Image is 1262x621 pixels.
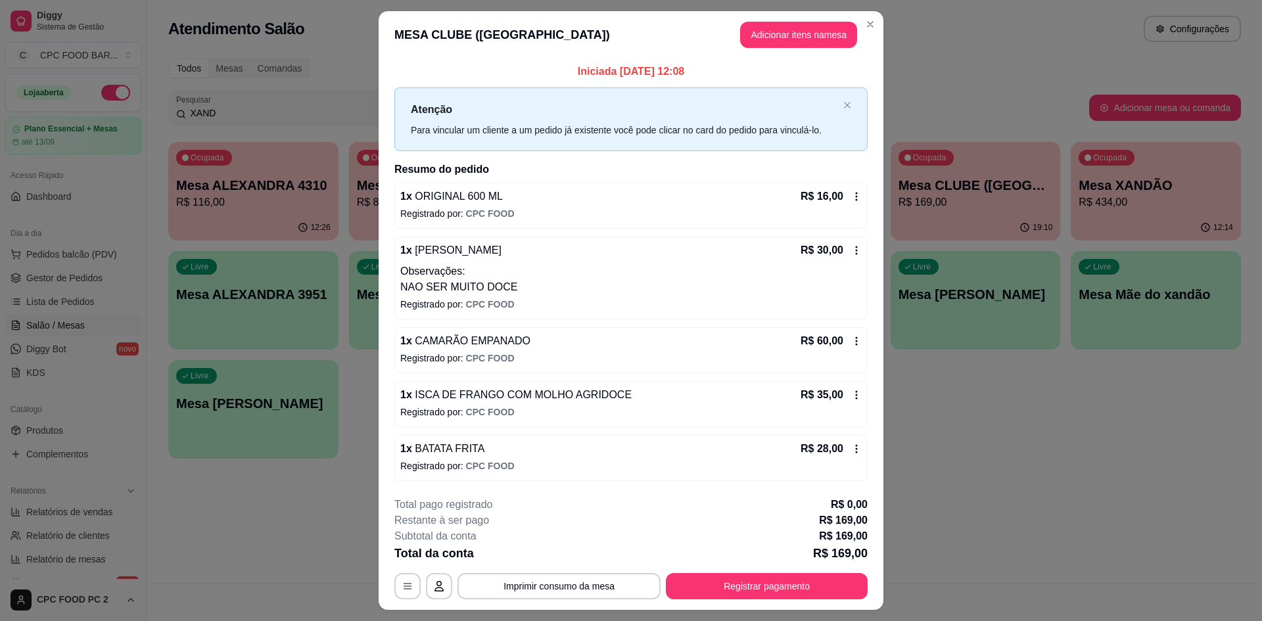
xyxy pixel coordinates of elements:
[400,405,862,419] p: Registrado por:
[860,14,881,35] button: Close
[666,573,868,599] button: Registrar pagamento
[819,528,868,544] p: R$ 169,00
[466,461,515,471] span: CPC FOOD
[819,513,868,528] p: R$ 169,00
[400,264,862,279] p: Observações:
[400,459,862,472] p: Registrado por:
[801,189,843,204] p: R$ 16,00
[400,279,862,295] p: NAO SER MUITO DOCE
[740,22,857,48] button: Adicionar itens namesa
[466,299,515,310] span: CPC FOOD
[466,407,515,417] span: CPC FOOD
[801,387,843,403] p: R$ 35,00
[394,497,492,513] p: Total pago registrado
[466,353,515,363] span: CPC FOOD
[394,544,474,563] p: Total da conta
[394,528,477,544] p: Subtotal da conta
[400,207,862,220] p: Registrado por:
[394,162,868,177] h2: Resumo do pedido
[412,244,502,256] span: [PERSON_NAME]
[411,123,838,137] div: Para vincular um cliente a um pedido já existente você pode clicar no card do pedido para vinculá...
[400,387,632,403] p: 1 x
[412,389,632,400] span: ISCA DE FRANGO COM MOLHO AGRIDOCE
[466,208,515,219] span: CPC FOOD
[394,513,489,528] p: Restante à ser pago
[394,64,868,80] p: Iniciada [DATE] 12:08
[400,242,502,258] p: 1 x
[400,352,862,365] p: Registrado por:
[801,333,843,349] p: R$ 60,00
[843,101,851,109] span: close
[411,101,838,118] p: Atenção
[400,189,503,204] p: 1 x
[412,335,530,346] span: CAMARÃO EMPANADO
[379,11,883,58] header: MESA CLUBE ([GEOGRAPHIC_DATA])
[801,441,843,457] p: R$ 28,00
[831,497,868,513] p: R$ 0,00
[843,101,851,110] button: close
[400,298,862,311] p: Registrado por:
[412,191,503,202] span: ORIGINAL 600 ML
[801,242,843,258] p: R$ 30,00
[412,443,485,454] span: BATATA FRITA
[400,441,484,457] p: 1 x
[813,544,868,563] p: R$ 169,00
[457,573,661,599] button: Imprimir consumo da mesa
[400,333,530,349] p: 1 x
